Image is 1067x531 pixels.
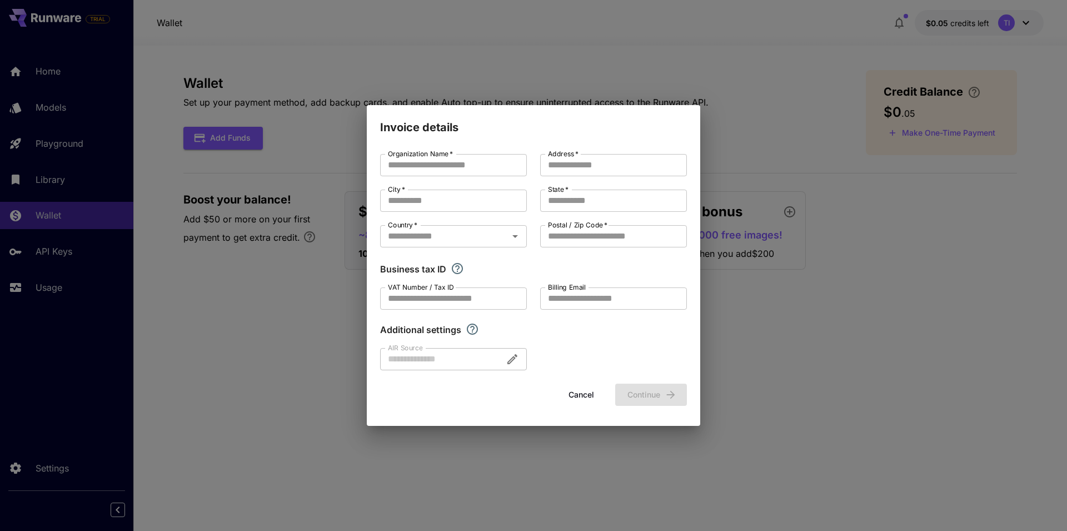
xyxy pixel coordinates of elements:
label: VAT Number / Tax ID [388,282,454,292]
svg: If you are a business tax registrant, please enter your business tax ID here. [451,262,464,275]
label: Organization Name [388,149,453,158]
svg: Explore additional customization settings [466,322,479,336]
h2: Invoice details [367,105,700,136]
label: Postal / Zip Code [548,220,607,230]
p: Business tax ID [380,262,446,276]
label: Billing Email [548,282,586,292]
label: State [548,185,569,194]
label: AIR Source [388,343,422,353]
label: Address [548,149,579,158]
button: Open [507,229,523,244]
p: Additional settings [380,323,461,336]
label: City [388,185,405,194]
label: Country [388,220,417,230]
button: Cancel [556,384,606,406]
